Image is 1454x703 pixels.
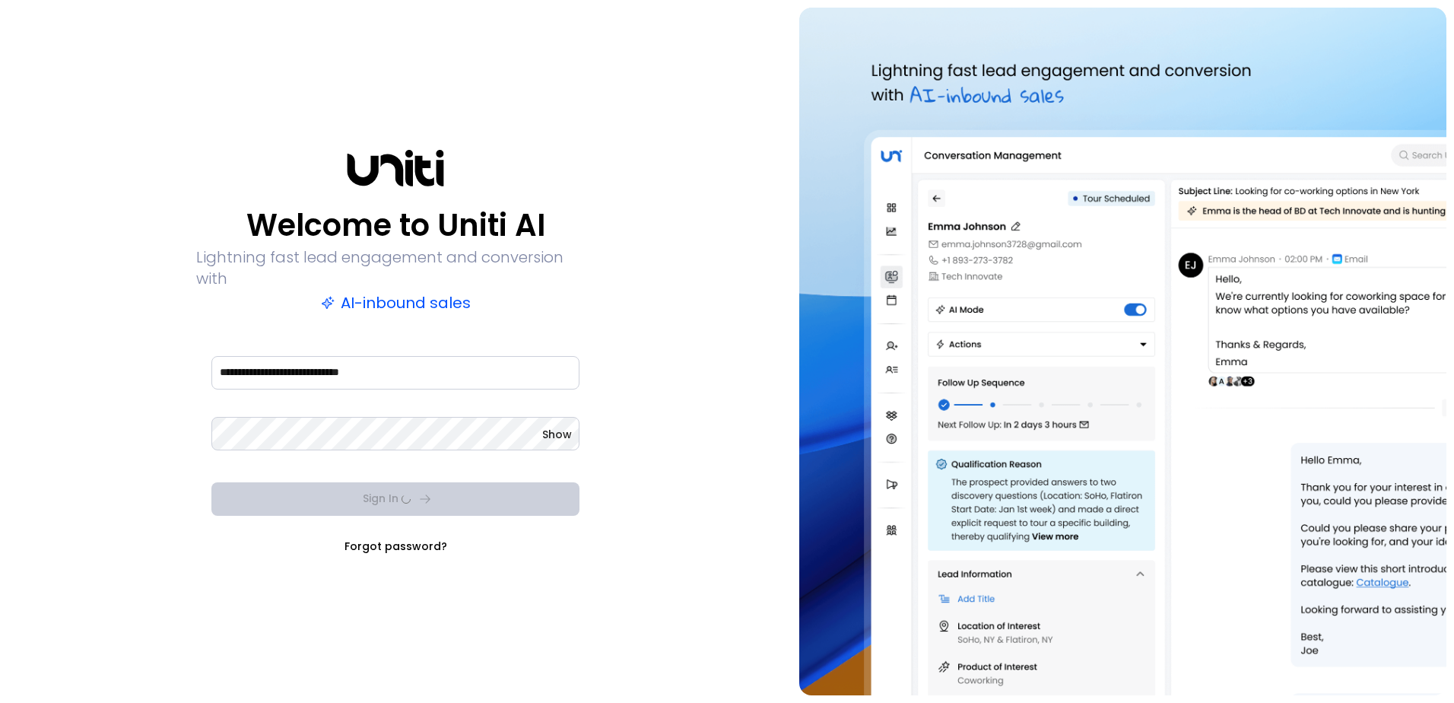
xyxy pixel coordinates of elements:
[196,247,595,289] p: Lightning fast lead engagement and conversion with
[344,539,447,554] a: Forgot password?
[246,207,545,243] p: Welcome to Uniti AI
[542,427,572,442] button: Show
[321,292,471,313] p: AI-inbound sales
[799,8,1446,695] img: auth-hero.png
